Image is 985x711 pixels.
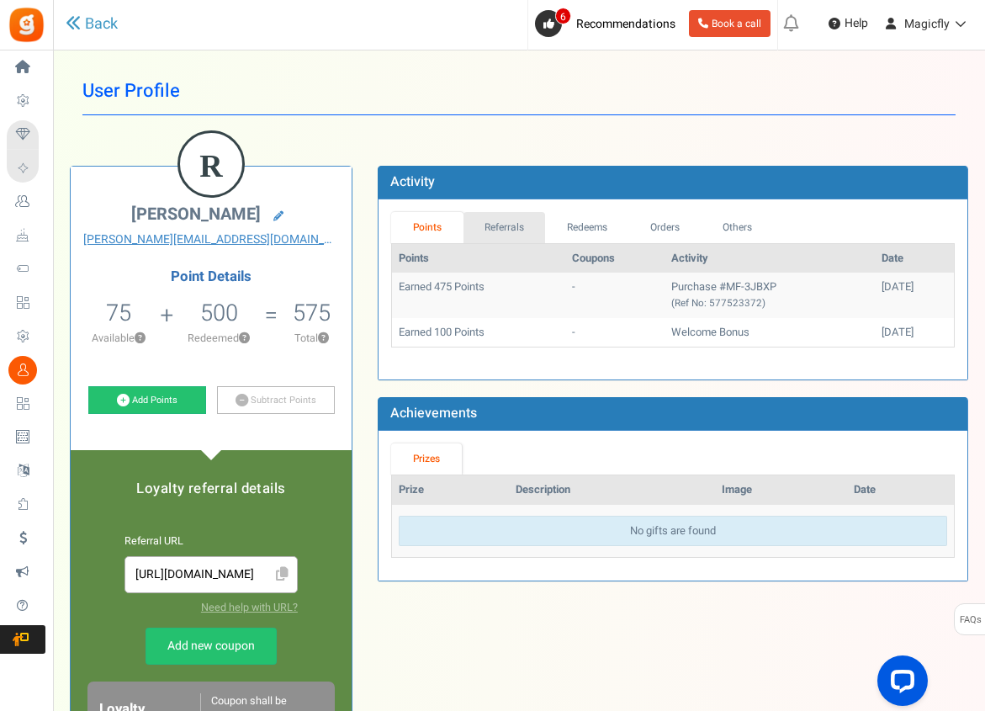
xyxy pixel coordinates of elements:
div: No gifts are found [399,516,947,547]
b: Achievements [390,403,477,423]
td: Welcome Bonus [665,318,875,348]
button: ? [318,333,329,344]
span: Recommendations [576,15,675,33]
button: ? [239,333,250,344]
th: Coupons [565,244,664,273]
th: Description [509,475,715,505]
span: FAQs [959,604,982,636]
button: ? [135,333,146,344]
h1: User Profile [82,67,956,115]
td: - [565,318,664,348]
th: Image [715,475,847,505]
a: Orders [629,212,702,243]
div: [DATE] [882,325,947,341]
a: Need help with URL? [201,600,298,615]
p: Available [79,331,158,346]
td: Earned 475 Points [392,273,565,317]
b: Activity [390,172,435,192]
h4: Point Details [71,269,352,284]
h5: 500 [200,300,238,326]
td: - [565,273,664,317]
span: 75 [106,296,131,330]
a: Referrals [463,212,546,243]
a: Add new coupon [146,628,277,665]
a: Points [391,212,463,243]
span: [PERSON_NAME] [131,202,261,226]
a: Book a call [689,10,771,37]
div: [DATE] [882,279,947,295]
h5: Loyalty referral details [87,481,335,496]
p: Redeemed [175,331,262,346]
a: Prizes [391,443,462,475]
td: Earned 100 Points [392,318,565,348]
th: Activity [665,244,875,273]
a: Redeems [545,212,629,243]
th: Prize [392,475,509,505]
small: (Ref No: 577523372) [671,296,765,310]
td: Purchase #MF-3JBXP [665,273,875,317]
a: Others [702,212,774,243]
th: Date [847,475,954,505]
th: Points [392,244,565,273]
figcaption: R [180,133,242,199]
span: Magicfly [904,15,950,33]
h6: Referral URL [124,536,298,548]
span: Click to Copy [268,560,295,590]
a: Add Points [88,386,206,415]
img: Gratisfaction [8,6,45,44]
a: Help [822,10,875,37]
a: Subtract Points [217,386,335,415]
a: [PERSON_NAME][EMAIL_ADDRESS][DOMAIN_NAME] [83,231,339,248]
span: Help [840,15,868,32]
span: 6 [555,8,571,24]
a: 6 Recommendations [535,10,682,37]
p: Total [280,331,343,346]
h5: 575 [293,300,331,326]
th: Date [875,244,954,273]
